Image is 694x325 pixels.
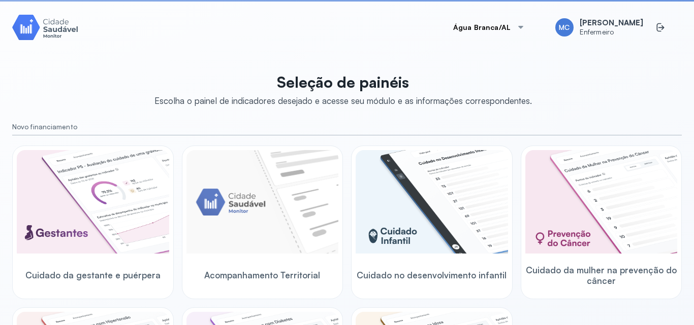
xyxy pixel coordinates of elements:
[357,270,507,280] span: Cuidado no desenvolvimento infantil
[154,95,532,106] div: Escolha o painel de indicadores desejado e acesse seu módulo e as informações correspondentes.
[12,123,682,131] small: Novo financiamento
[25,270,161,280] span: Cuidado da gestante e puérpera
[154,73,532,91] p: Seleção de painéis
[356,150,508,254] img: child-development.png
[580,28,643,37] span: Enfermeiro
[17,150,169,254] img: pregnants.png
[559,23,570,32] span: MC
[12,13,78,42] img: Logotipo do produto Monitor
[525,265,678,286] span: Cuidado da mulher na prevenção do câncer
[525,150,678,254] img: woman-cancer-prevention-care.png
[580,18,643,28] span: [PERSON_NAME]
[186,150,339,254] img: placeholder-module-ilustration.png
[204,270,320,280] span: Acompanhamento Territorial
[441,17,537,38] button: Água Branca/AL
